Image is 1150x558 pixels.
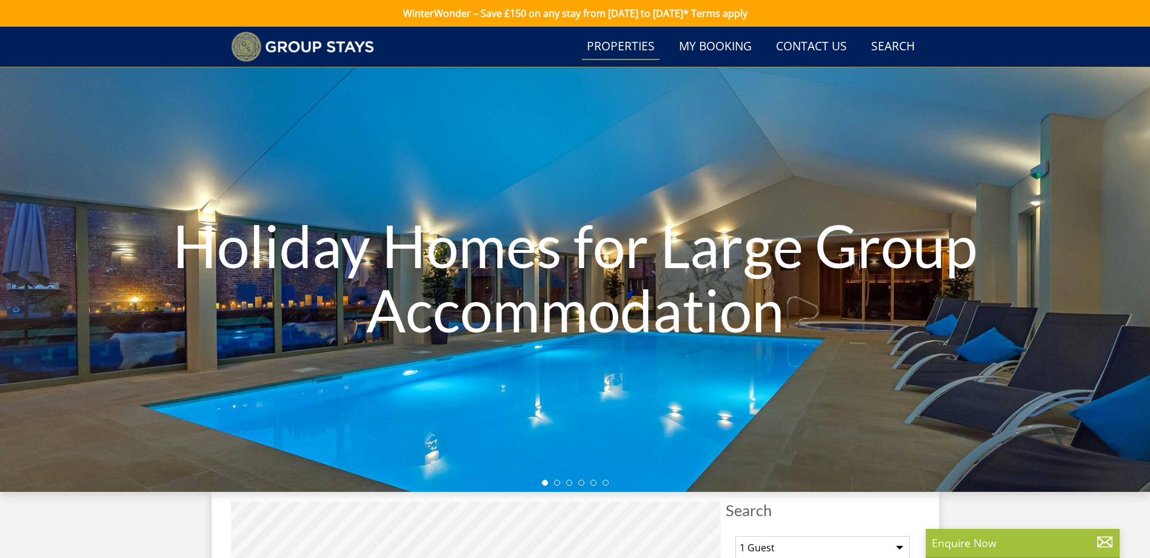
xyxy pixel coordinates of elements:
[674,33,757,61] a: My Booking
[932,535,1114,551] p: Enquire Now
[173,189,978,366] h1: Holiday Homes for Large Group Accommodation
[866,33,920,61] a: Search
[582,33,660,61] a: Properties
[771,33,852,61] a: Contact Us
[726,502,920,519] span: Search
[231,32,375,62] img: Group Stays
